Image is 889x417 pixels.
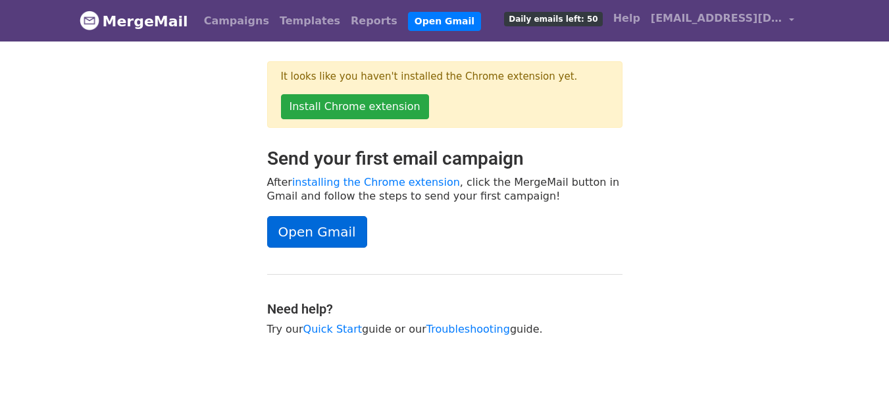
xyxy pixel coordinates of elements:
h4: Need help? [267,301,622,317]
a: Open Gmail [267,216,367,248]
a: MergeMail [80,7,188,35]
a: Daily emails left: 50 [499,5,607,32]
p: After , click the MergeMail button in Gmail and follow the steps to send your first campaign! [267,175,622,203]
a: Reports [345,8,403,34]
p: It looks like you haven't installed the Chrome extension yet. [281,70,609,84]
a: [EMAIL_ADDRESS][DOMAIN_NAME] [646,5,800,36]
h2: Send your first email campaign [267,148,622,170]
a: Quick Start [303,323,362,335]
a: Troubleshooting [426,323,510,335]
img: MergeMail logo [80,11,99,30]
iframe: Chat Widget [823,354,889,417]
p: Try our guide or our guide. [267,322,622,336]
a: Campaigns [199,8,274,34]
span: [EMAIL_ADDRESS][DOMAIN_NAME] [651,11,782,26]
a: installing the Chrome extension [292,176,460,188]
span: Daily emails left: 50 [504,12,602,26]
a: Open Gmail [408,12,481,31]
a: Help [608,5,646,32]
a: Templates [274,8,345,34]
a: Install Chrome extension [281,94,429,119]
